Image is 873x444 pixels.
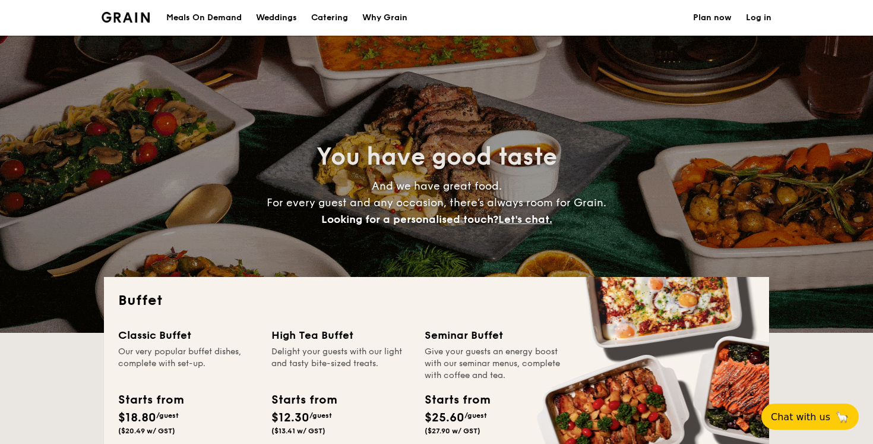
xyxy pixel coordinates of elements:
span: ($20.49 w/ GST) [118,427,175,435]
span: You have good taste [317,143,557,171]
span: ($13.41 w/ GST) [271,427,325,435]
span: /guest [464,411,487,420]
span: $12.30 [271,411,309,425]
span: Let's chat. [498,213,552,226]
button: Chat with us🦙 [761,404,859,430]
div: Classic Buffet [118,327,257,344]
span: $18.80 [118,411,156,425]
div: Starts from [118,391,183,409]
div: Give your guests an energy boost with our seminar menus, complete with coffee and tea. [425,346,564,382]
span: $25.60 [425,411,464,425]
span: /guest [156,411,179,420]
span: And we have great food. For every guest and any occasion, there’s always room for Grain. [267,180,606,226]
span: 🦙 [835,410,849,424]
span: Chat with us [771,411,830,423]
div: High Tea Buffet [271,327,410,344]
span: ($27.90 w/ GST) [425,427,480,435]
div: Our very popular buffet dishes, complete with set-up. [118,346,257,382]
div: Starts from [425,391,489,409]
a: Logotype [102,12,150,23]
span: /guest [309,411,332,420]
h2: Buffet [118,291,755,310]
span: Looking for a personalised touch? [321,213,498,226]
div: Starts from [271,391,336,409]
div: Seminar Buffet [425,327,564,344]
div: Delight your guests with our light and tasty bite-sized treats. [271,346,410,382]
img: Grain [102,12,150,23]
